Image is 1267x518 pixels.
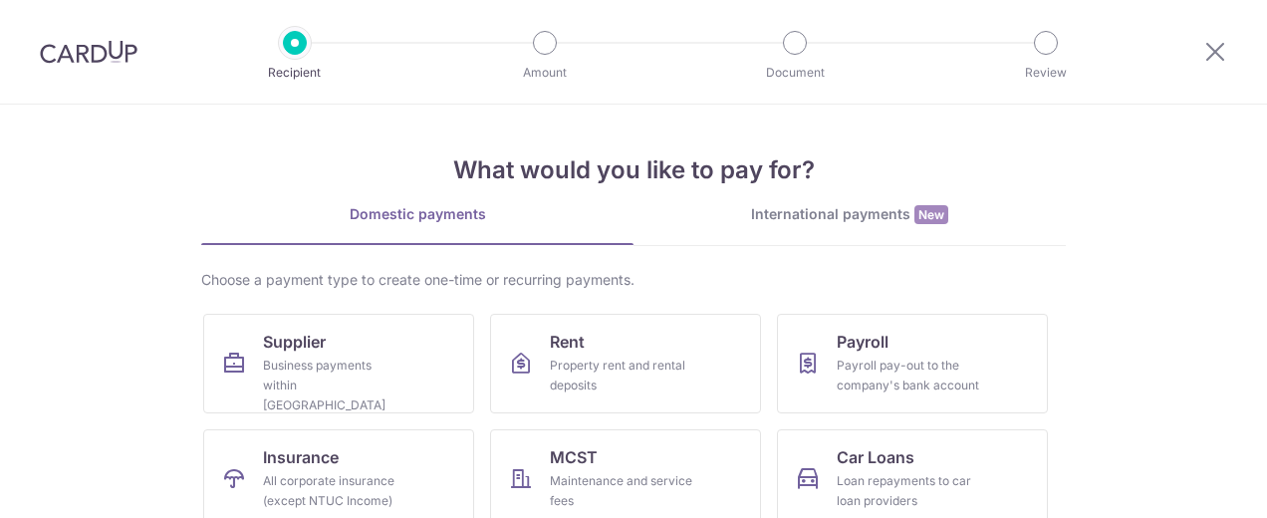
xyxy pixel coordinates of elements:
span: Payroll [837,330,888,354]
p: Recipient [221,63,369,83]
span: MCST [550,445,598,469]
div: Choose a payment type to create one-time or recurring payments. [201,270,1066,290]
div: Payroll pay-out to the company's bank account [837,356,980,395]
div: International payments [633,204,1066,225]
div: Business payments within [GEOGRAPHIC_DATA] [263,356,406,415]
div: Loan repayments to car loan providers [837,471,980,511]
h4: What would you like to pay for? [201,152,1066,188]
span: Supplier [263,330,326,354]
div: Maintenance and service fees [550,471,693,511]
div: All corporate insurance (except NTUC Income) [263,471,406,511]
a: PayrollPayroll pay-out to the company's bank account [777,314,1048,413]
a: SupplierBusiness payments within [GEOGRAPHIC_DATA] [203,314,474,413]
span: Insurance [263,445,339,469]
a: RentProperty rent and rental deposits [490,314,761,413]
span: New [914,205,948,224]
span: Car Loans [837,445,914,469]
p: Review [972,63,1120,83]
div: Property rent and rental deposits [550,356,693,395]
p: Amount [471,63,619,83]
span: Rent [550,330,585,354]
img: CardUp [40,40,137,64]
p: Document [721,63,869,83]
div: Domestic payments [201,204,633,224]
